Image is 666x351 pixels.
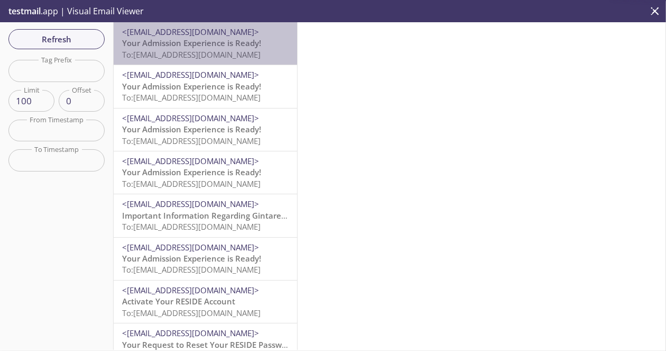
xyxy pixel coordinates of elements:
div: <[EMAIL_ADDRESS][DOMAIN_NAME]>Your Admission Experience is Ready!To:[EMAIL_ADDRESS][DOMAIN_NAME] [114,22,297,65]
span: <[EMAIL_ADDRESS][DOMAIN_NAME]> [122,328,259,338]
span: <[EMAIL_ADDRESS][DOMAIN_NAME]> [122,156,259,166]
span: Activate Your RESIDE Account [122,296,235,307]
span: Your Admission Experience is Ready! [122,253,261,264]
span: To: [EMAIL_ADDRESS][DOMAIN_NAME] [122,308,261,318]
span: Refresh [17,32,96,46]
span: <[EMAIL_ADDRESS][DOMAIN_NAME]> [122,285,259,295]
button: Refresh [8,29,105,49]
div: <[EMAIL_ADDRESS][DOMAIN_NAME]>Your Admission Experience is Ready!To:[EMAIL_ADDRESS][DOMAIN_NAME] [114,109,297,151]
div: <[EMAIL_ADDRESS][DOMAIN_NAME]>Your Admission Experience is Ready!To:[EMAIL_ADDRESS][DOMAIN_NAME] [114,151,297,194]
span: To: [EMAIL_ADDRESS][DOMAIN_NAME] [122,264,261,275]
span: To: [EMAIL_ADDRESS][DOMAIN_NAME] [122,49,261,60]
span: To: [EMAIL_ADDRESS][DOMAIN_NAME] [122,178,261,189]
span: Your Request to Reset Your RESIDE Password [122,339,294,350]
span: testmail [8,5,41,17]
div: <[EMAIL_ADDRESS][DOMAIN_NAME]>Activate Your RESIDE AccountTo:[EMAIL_ADDRESS][DOMAIN_NAME] [114,281,297,323]
div: <[EMAIL_ADDRESS][DOMAIN_NAME]>Your Admission Experience is Ready!To:[EMAIL_ADDRESS][DOMAIN_NAME] [114,238,297,280]
div: <[EMAIL_ADDRESS][DOMAIN_NAME]>Important Information Regarding Gintare Test's Admission to Acme te... [114,194,297,237]
span: To: [EMAIL_ADDRESS][DOMAIN_NAME] [122,136,261,146]
div: <[EMAIL_ADDRESS][DOMAIN_NAME]>Your Admission Experience is Ready!To:[EMAIL_ADDRESS][DOMAIN_NAME] [114,65,297,107]
span: <[EMAIL_ADDRESS][DOMAIN_NAME]> [122,199,259,209]
span: <[EMAIL_ADDRESS][DOMAIN_NAME]> [122,26,259,37]
span: To: [EMAIL_ADDRESS][DOMAIN_NAME] [122,221,261,232]
span: Your Admission Experience is Ready! [122,81,261,92]
span: <[EMAIL_ADDRESS][DOMAIN_NAME]> [122,242,259,253]
span: Your Admission Experience is Ready! [122,38,261,48]
span: Your Admission Experience is Ready! [122,167,261,177]
span: Your Admission Experience is Ready! [122,124,261,134]
span: <[EMAIL_ADDRESS][DOMAIN_NAME]> [122,113,259,123]
span: To: [EMAIL_ADDRESS][DOMAIN_NAME] [122,92,261,103]
span: Important Information Regarding Gintare Test's Admission to Acme test (IL2019 ACME) [122,210,454,221]
span: <[EMAIL_ADDRESS][DOMAIN_NAME]> [122,69,259,80]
